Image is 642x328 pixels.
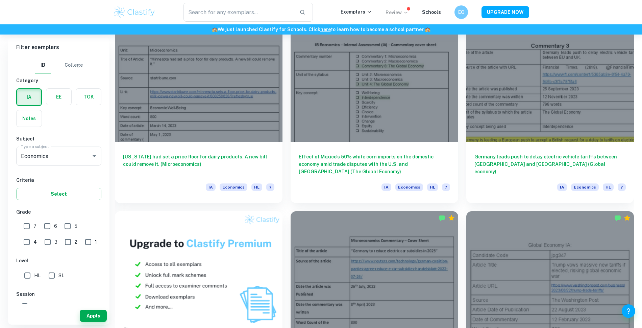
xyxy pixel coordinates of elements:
[618,183,626,191] span: 7
[603,183,614,191] span: HL
[46,89,71,105] button: EE
[386,9,409,16] p: Review
[95,238,97,246] span: 1
[458,8,465,16] h6: EC
[448,215,455,221] div: Premium
[481,6,529,18] button: UPGRADE NOW
[454,5,468,19] button: EC
[76,89,101,105] button: TOK
[16,176,101,184] h6: Criteria
[557,183,567,191] span: IA
[33,222,36,230] span: 7
[381,183,391,191] span: IA
[8,38,109,57] h6: Filter exemplars
[65,57,83,73] button: College
[35,57,51,73] button: IB
[395,183,423,191] span: Economics
[17,110,42,127] button: Notes
[21,144,49,149] label: Type a subject
[123,153,274,175] h6: [US_STATE] had set a price floor for dairy products. A new bill could remove it. (Microeconomics)
[291,16,458,203] a: Effect of Mexico's 50% white corn imports on the domestic economy amid trade disputes with the U....
[212,27,218,32] span: 🏫
[54,222,57,230] span: 6
[34,272,41,279] span: HL
[1,26,641,33] h6: We just launched Clastify for Schools. Click to learn how to become a school partner.
[220,183,247,191] span: Economics
[115,16,282,203] a: [US_STATE] had set a price floor for dairy products. A new bill could remove it. (Microeconomics)...
[16,188,101,200] button: Select
[622,304,635,318] button: Help and Feedback
[75,238,77,246] span: 2
[320,27,331,32] a: here
[16,290,101,298] h6: Session
[33,238,37,246] span: 4
[474,153,626,175] h6: Germany leads push to delay electric vehicle tariffs between [GEOGRAPHIC_DATA] and [GEOGRAPHIC_DA...
[427,183,438,191] span: HL
[425,27,430,32] span: 🏫
[571,183,599,191] span: Economics
[80,310,107,322] button: Apply
[422,9,441,15] a: Schools
[74,222,77,230] span: 5
[624,215,631,221] div: Premium
[341,8,372,16] p: Exemplars
[31,303,47,310] span: [DATE]
[16,257,101,264] h6: Level
[614,215,621,221] img: Marked
[17,89,41,105] button: IA
[266,183,274,191] span: 7
[35,57,83,73] div: Filter type choice
[16,135,101,143] h6: Subject
[113,5,156,19] img: Clastify logo
[90,151,99,161] button: Open
[442,183,450,191] span: 7
[439,215,445,221] img: Marked
[251,183,262,191] span: HL
[299,153,450,175] h6: Effect of Mexico's 50% white corn imports on the domestic economy amid trade disputes with the U....
[16,77,101,84] h6: Category
[54,238,57,246] span: 3
[206,183,216,191] span: IA
[466,16,634,203] a: Germany leads push to delay electric vehicle tariffs between [GEOGRAPHIC_DATA] and [GEOGRAPHIC_DA...
[58,272,64,279] span: SL
[183,3,294,22] input: Search for any exemplars...
[16,208,101,216] h6: Grade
